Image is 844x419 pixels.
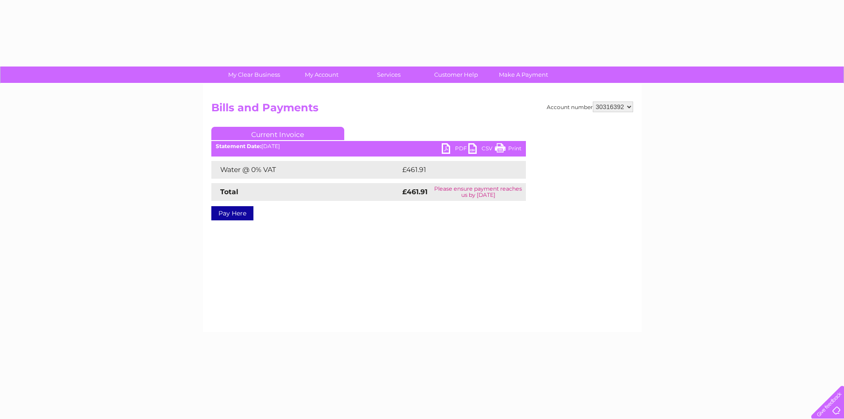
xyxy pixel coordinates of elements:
[352,67,425,83] a: Services
[211,102,633,118] h2: Bills and Payments
[285,67,358,83] a: My Account
[547,102,633,112] div: Account number
[487,67,560,83] a: Make A Payment
[442,143,468,156] a: PDF
[495,143,521,156] a: Print
[211,127,344,140] a: Current Invoice
[218,67,291,83] a: My Clear Business
[211,143,526,149] div: [DATE]
[400,161,509,179] td: £461.91
[420,67,493,83] a: Customer Help
[211,206,253,220] a: Pay Here
[211,161,400,179] td: Water @ 0% VAT
[402,188,428,196] strong: £461.91
[468,143,495,156] a: CSV
[431,183,526,201] td: Please ensure payment reaches us by [DATE]
[220,188,238,196] strong: Total
[216,143,261,149] b: Statement Date:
